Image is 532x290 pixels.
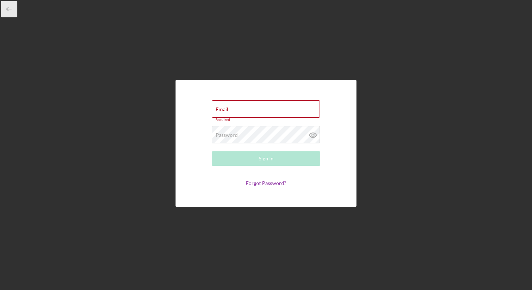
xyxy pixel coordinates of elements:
[246,180,286,186] a: Forgot Password?
[212,118,320,122] div: Required
[216,132,238,138] label: Password
[259,151,274,166] div: Sign In
[216,106,228,112] label: Email
[212,151,320,166] button: Sign In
